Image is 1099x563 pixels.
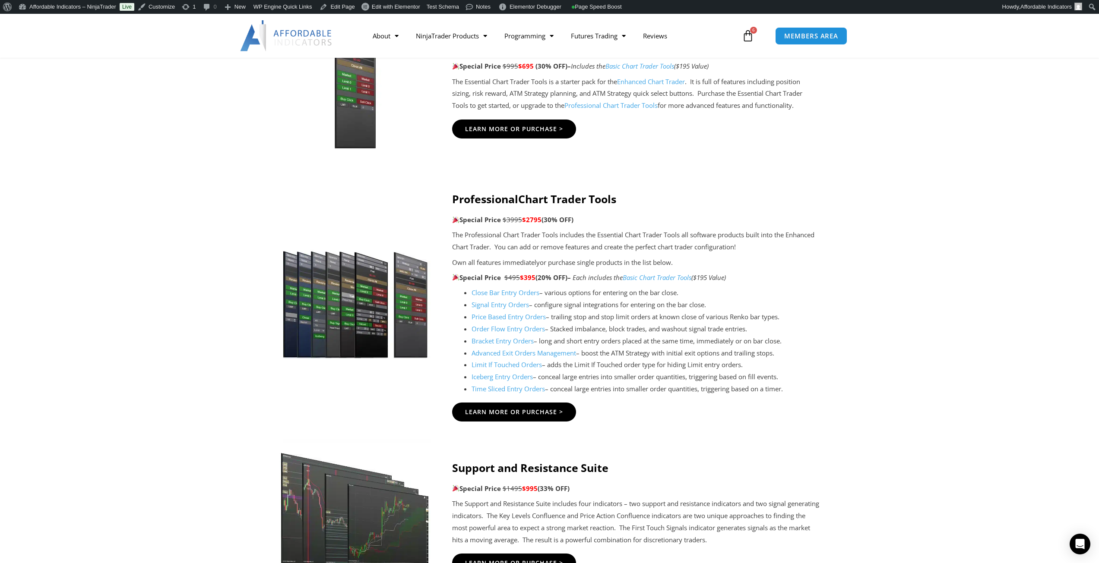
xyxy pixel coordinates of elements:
b: (20% OFF) [535,273,567,282]
a: Basic Chart Trader Tools [605,62,674,70]
img: 🎉 [453,274,459,280]
p: The Essential Chart Trader Tools is a starter pack for the . It is full of features including pos... [452,76,820,112]
li: – trailing stop and stop limit orders at known close of various Renko bar types. [472,311,820,323]
span: $3995 [503,215,522,224]
strong: Special Price [452,484,501,493]
span: $395 [520,273,535,282]
a: Learn More Or Purchase > [452,403,576,421]
div: Open Intercom Messenger [1070,534,1090,554]
a: Limit If Touched Orders [472,360,542,369]
a: Order Flow Entry Orders [472,324,545,333]
a: Advanced Exit Orders Management [472,349,576,357]
strong: – [567,273,571,282]
strong: Chart Trader Tools [518,192,616,206]
a: Reviews [634,26,676,46]
span: $1495 [503,484,522,493]
a: 6 [729,23,767,48]
li: – conceal large entries into smaller order quantities, triggering based on fill events. [472,371,820,383]
a: Close Bar Entry Orders [472,288,539,297]
li: – boost the ATM Strategy with initial exit options and trailing stops. [472,347,820,359]
p: The Support and Resistance Suite includes four indicators – two support and resistance indicators... [452,498,820,546]
span: $995 [522,484,538,493]
span: $995 [503,62,518,70]
span: MEMBERS AREA [784,33,838,39]
strong: – [567,62,571,70]
img: 🎉 [453,63,459,69]
img: ProfessionalToolsBundlePagejpg | Affordable Indicators – NinjaTrader [280,229,431,359]
li: – conceal large entries into smaller order quantities, triggering based on a timer. [472,383,820,395]
span: $495 [504,273,520,282]
a: Bracket Entry Orders [472,337,534,345]
span: Edit with Elementor [372,3,420,10]
a: Enhanced Chart Trader [617,77,685,86]
a: Signal Entry Orders [472,300,529,309]
span: Affordable Indicators [1020,3,1072,10]
span: or purchase single products in the list below. [540,258,673,267]
span: $695 [518,62,534,70]
a: Programming [496,26,562,46]
h4: Professional [452,192,820,205]
span: 6 [750,27,757,34]
b: (30% OFF) [542,215,573,224]
li: – long and short entry orders placed at the same time, immediately or on bar close. [472,335,820,347]
img: LogoAI | Affordable Indicators – NinjaTrader [240,20,333,51]
b: (30% OFF) [535,62,571,70]
img: 🎉 [453,485,459,491]
a: About [364,26,407,46]
a: Futures Trading [562,26,634,46]
p: The Professional Chart Trader Tools includes the Essential Chart Trader Tools all software produc... [452,229,820,253]
a: Live [120,3,134,11]
nav: Menu [364,26,740,46]
strong: Special Price [452,62,501,70]
a: Learn More Or Purchase > [452,120,576,138]
a: NinjaTrader Products [407,26,496,46]
i: Includes the ($195 Value) [571,62,709,70]
span: Learn More Or Purchase > [465,409,563,415]
i: Each includes the ($195 Value) [573,273,726,282]
strong: Support and Resistance Suite [452,460,608,475]
a: MEMBERS AREA [775,27,847,45]
a: Price Based Entry Orders [472,312,546,321]
li: – Stacked imbalance, block trades, and washout signal trade entries. [472,323,820,335]
a: Basic Chart Trader Tools [623,273,691,282]
span: $2795 [522,215,542,224]
b: (33% OFF) [538,484,570,493]
strong: Special Price [452,273,501,282]
img: 🎉 [453,217,459,223]
a: Professional Chart Trader Tools [564,101,658,110]
img: Essential-Chart-Trader-Toolsjpg | Affordable Indicators – NinjaTrader [280,19,431,149]
li: – configure signal integrations for entering on the bar close. [472,299,820,311]
strong: Special Price [452,215,501,224]
li: – various options for entering on the bar close. [472,287,820,299]
span: Learn More Or Purchase > [465,126,563,132]
a: Time Sliced Entry Orders [472,384,545,393]
a: Iceberg Entry Orders [472,372,533,381]
li: – adds the Limit If Touched order type for hiding Limit entry orders. [472,359,820,371]
span: Own all features immediately [452,258,540,267]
